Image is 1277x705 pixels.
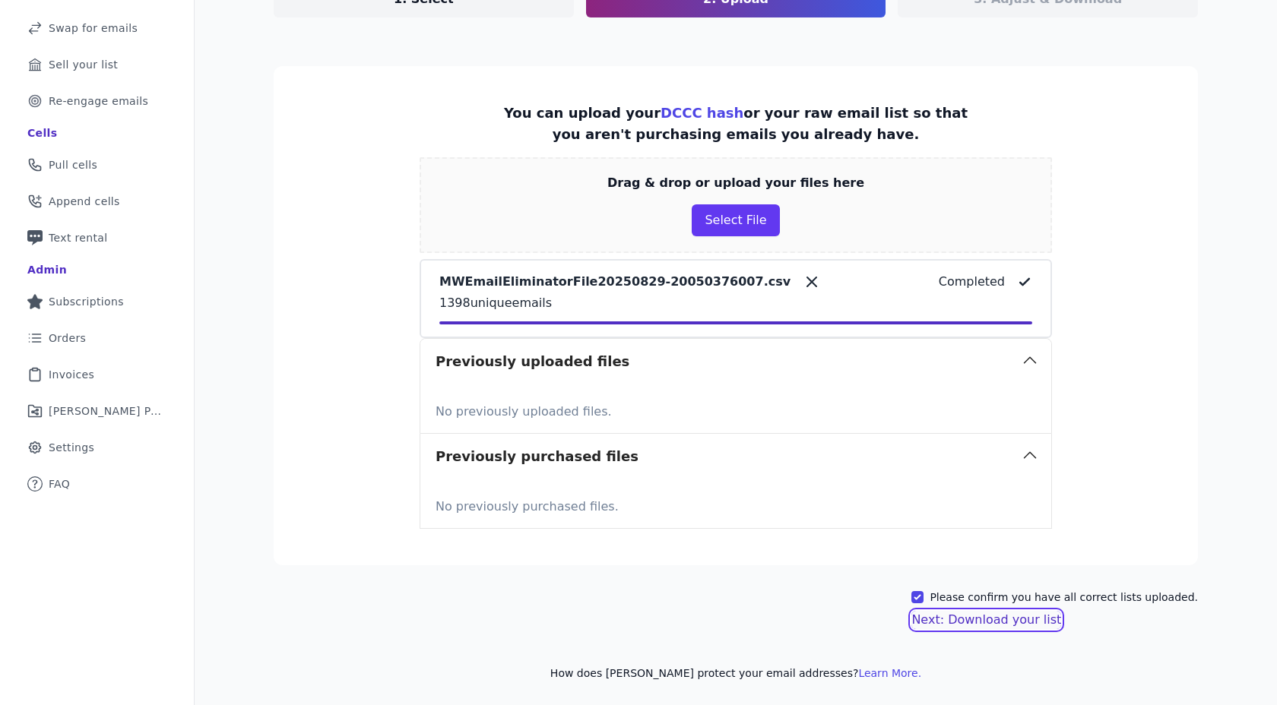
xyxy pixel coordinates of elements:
[858,665,921,681] button: Learn More.
[27,262,67,277] div: Admin
[661,105,743,121] a: DCCC hash
[27,125,57,141] div: Cells
[439,294,1032,312] p: 1398 unique emails
[49,157,97,172] span: Pull cells
[274,665,1198,681] p: How does [PERSON_NAME] protect your email addresses?
[12,431,182,464] a: Settings
[12,285,182,318] a: Subscriptions
[49,476,70,492] span: FAQ
[436,397,1036,421] p: No previously uploaded files.
[12,11,182,45] a: Swap for emails
[12,48,182,81] a: Sell your list
[420,434,1051,479] button: Previously purchased files
[692,204,779,236] button: Select File
[12,358,182,391] a: Invoices
[439,273,791,291] p: MWEmailEliminatorFile20250829-20050376007.csv
[12,394,182,428] a: [PERSON_NAME] Performance
[49,21,138,36] span: Swap for emails
[49,230,108,245] span: Text rental
[49,93,148,109] span: Re-engage emails
[12,467,182,501] a: FAQ
[12,221,182,254] a: Text rental
[939,273,1005,291] p: Completed
[436,351,629,372] h3: Previously uploaded files
[49,330,86,346] span: Orders
[49,440,94,455] span: Settings
[49,403,163,419] span: [PERSON_NAME] Performance
[49,367,94,382] span: Invoices
[930,590,1198,605] label: Please confirm you have all correct lists uploaded.
[49,57,118,72] span: Sell your list
[607,174,864,192] p: Drag & drop or upload your files here
[12,148,182,182] a: Pull cells
[911,611,1061,629] button: Next: Download your list
[436,492,1036,516] p: No previously purchased files.
[12,84,182,118] a: Re-engage emails
[499,103,973,145] p: You can upload your or your raw email list so that you aren't purchasing emails you already have.
[436,446,638,467] h3: Previously purchased files
[12,321,182,355] a: Orders
[49,194,120,209] span: Append cells
[49,294,124,309] span: Subscriptions
[420,339,1051,384] button: Previously uploaded files
[12,185,182,218] a: Append cells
